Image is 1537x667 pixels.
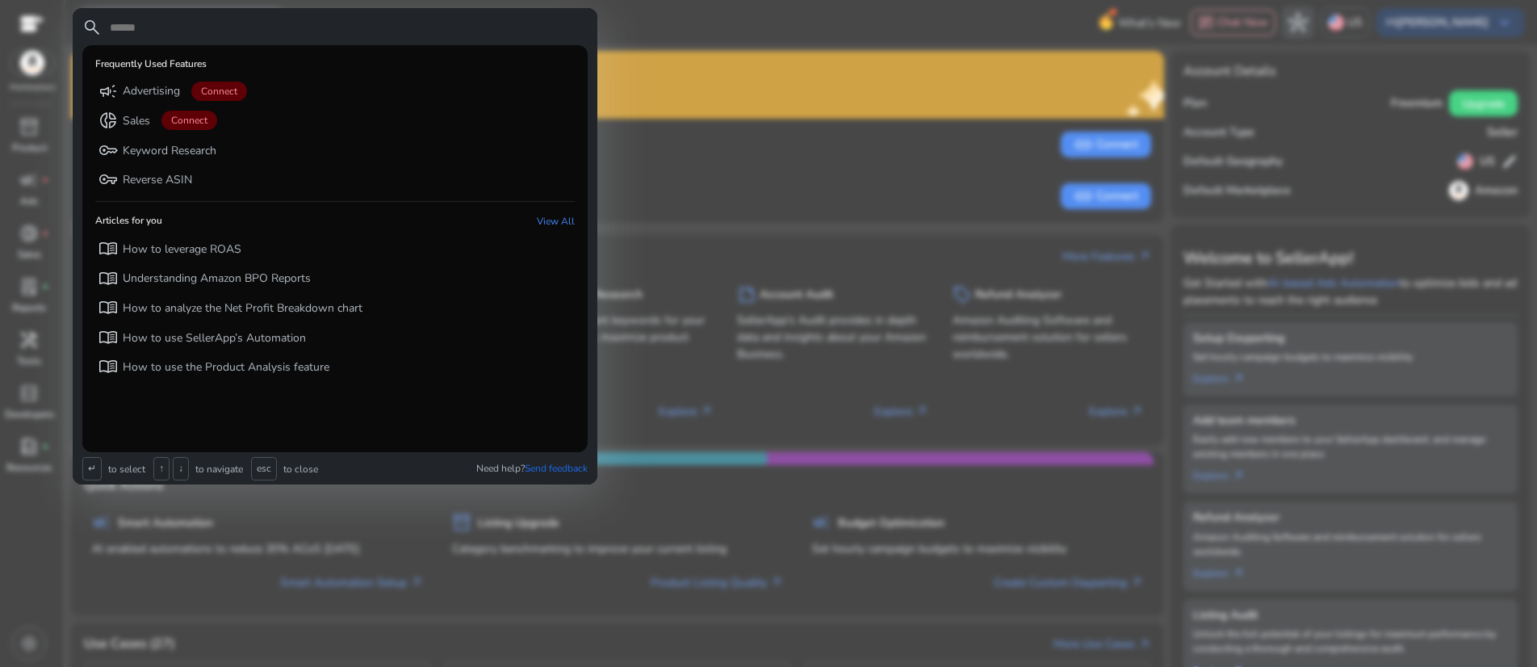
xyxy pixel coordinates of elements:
span: menu_book [98,328,118,347]
span: donut_small [98,111,118,130]
p: How to leverage ROAS [123,241,241,258]
span: Send feedback [525,462,588,475]
p: to close [280,463,318,476]
p: How to analyze the Net Profit Breakdown chart [123,300,362,317]
p: Reverse ASIN [123,172,192,188]
span: ↵ [82,457,102,480]
span: menu_book [98,357,118,376]
span: campaign [98,82,118,101]
p: Understanding Amazon BPO Reports [123,271,311,287]
p: to select [105,463,145,476]
p: Need help? [476,462,588,475]
span: menu_book [98,298,118,317]
p: How to use SellerApp’s Automation [123,330,306,346]
p: How to use the Product Analysis feature [123,359,329,375]
p: Keyword Research [123,143,216,159]
span: Connect [191,82,247,101]
span: Connect [161,111,217,130]
span: esc [251,457,277,480]
span: search [82,18,102,37]
p: Sales [123,113,150,129]
span: menu_book [98,239,118,258]
h6: Frequently Used Features [95,58,207,69]
a: View All [537,215,575,228]
span: ↑ [153,457,170,480]
p: to navigate [192,463,243,476]
h6: Articles for you [95,215,162,228]
p: Advertising [123,83,180,99]
span: menu_book [98,269,118,288]
span: vpn_key [98,170,118,189]
span: ↓ [173,457,189,480]
span: key [98,141,118,160]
